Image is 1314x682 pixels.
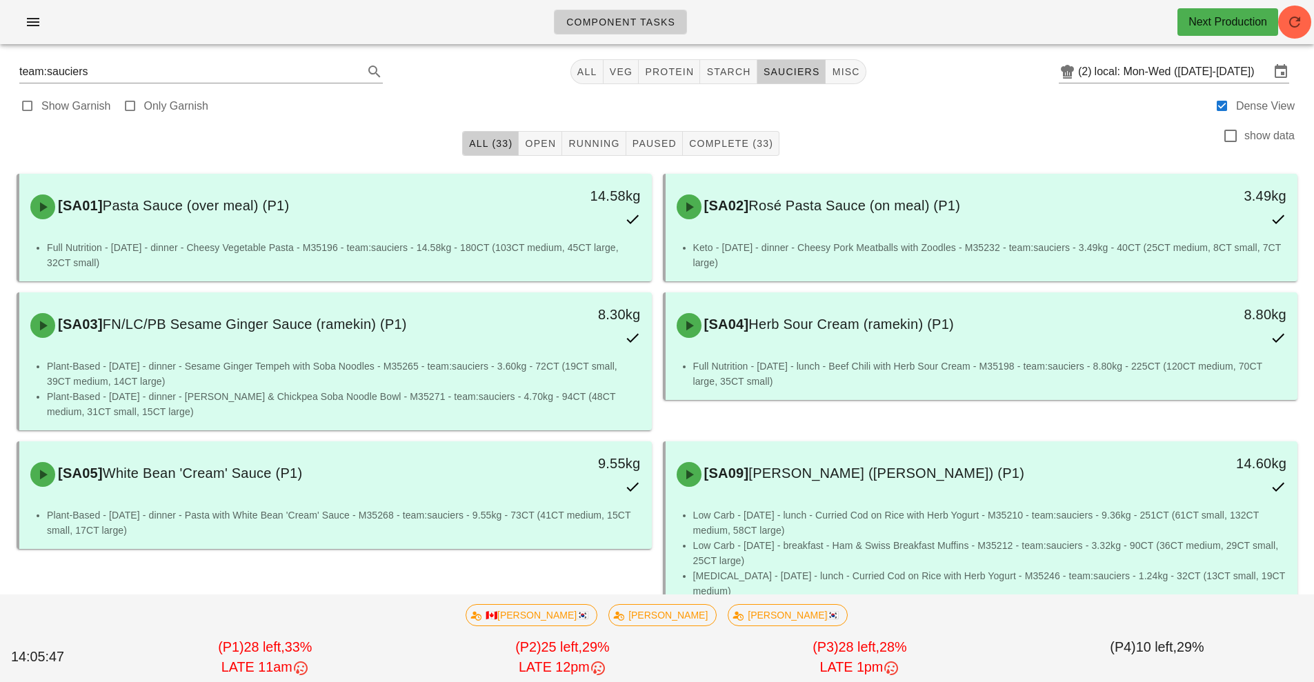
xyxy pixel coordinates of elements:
button: sauciers [757,59,826,84]
label: Only Garnish [144,99,208,113]
span: Component Tasks [566,17,675,28]
div: (P1) 33% [117,634,414,681]
button: All (33) [462,131,519,156]
button: Complete (33) [683,131,779,156]
li: Full Nutrition - [DATE] - dinner - Cheesy Vegetable Pasta - M35196 - team:sauciers - 14.58kg - 18... [47,240,641,270]
span: All [577,66,597,77]
span: 25 left, [541,639,582,654]
span: 28 left, [243,639,284,654]
span: sauciers [763,66,820,77]
span: [PERSON_NAME]🇰🇷 [737,605,839,625]
div: 8.80kg [1146,303,1286,325]
span: [SA01] [55,198,103,213]
div: (P3) 28% [711,634,1008,681]
span: [SA05] [55,465,103,481]
div: 8.30kg [500,303,640,325]
button: Open [519,131,562,156]
span: [SA03] [55,317,103,332]
div: 14.60kg [1146,452,1286,474]
li: Plant-Based - [DATE] - dinner - [PERSON_NAME] & Chickpea Soba Noodle Bowl - M35271 - team:saucier... [47,389,641,419]
span: starch [706,66,750,77]
span: FN/LC/PB Sesame Ginger Sauce (ramekin) (P1) [103,317,407,332]
div: Next Production [1188,14,1267,30]
span: Running [568,138,619,149]
span: 10 left, [1136,639,1177,654]
button: Paused [626,131,683,156]
span: [SA02] [701,198,749,213]
span: Paused [632,138,677,149]
li: Full Nutrition - [DATE] - lunch - Beef Chili with Herb Sour Cream - M35198 - team:sauciers - 8.80... [693,359,1287,389]
span: Pasta Sauce (over meal) (P1) [103,198,289,213]
li: Keto - [DATE] - dinner - Cheesy Pork Meatballs with Zoodles - M35232 - team:sauciers - 3.49kg - 4... [693,240,1287,270]
span: [PERSON_NAME] [617,605,708,625]
span: Herb Sour Cream (ramekin) (P1) [748,317,954,332]
label: Show Garnish [41,99,111,113]
span: misc [831,66,859,77]
div: 14:05:47 [8,644,117,670]
div: LATE 11am [119,657,411,678]
label: Dense View [1236,99,1295,113]
span: veg [609,66,633,77]
span: protein [644,66,694,77]
div: 14.58kg [500,185,640,207]
button: starch [700,59,757,84]
li: [MEDICAL_DATA] - [DATE] - lunch - Curried Cod on Rice with Herb Yogurt - M35246 - team:sauciers -... [693,568,1287,599]
div: LATE 1pm [714,657,1006,678]
span: Complete (33) [688,138,773,149]
span: All (33) [468,138,512,149]
div: 3.49kg [1146,185,1286,207]
li: Plant-Based - [DATE] - dinner - Pasta with White Bean 'Cream' Sauce - M35268 - team:sauciers - 9.... [47,508,641,538]
div: (P4) 29% [1008,634,1306,681]
span: Rosé Pasta Sauce (on meal) (P1) [748,198,960,213]
div: (2) [1078,65,1095,79]
span: White Bean 'Cream' Sauce (P1) [103,465,302,481]
span: 28 left, [839,639,879,654]
li: Low Carb - [DATE] - breakfast - Ham & Swiss Breakfast Muffins - M35212 - team:sauciers - 3.32kg -... [693,538,1287,568]
li: Plant-Based - [DATE] - dinner - Sesame Ginger Tempeh with Soba Noodles - M35265 - team:sauciers -... [47,359,641,389]
button: protein [639,59,700,84]
button: Running [562,131,626,156]
span: Open [524,138,556,149]
a: Component Tasks [554,10,687,34]
li: Low Carb - [DATE] - lunch - Curried Cod on Rice with Herb Yogurt - M35210 - team:sauciers - 9.36k... [693,508,1287,538]
span: 🇨🇦[PERSON_NAME]🇰🇷 [475,605,588,625]
button: All [570,59,604,84]
span: [PERSON_NAME] ([PERSON_NAME]) (P1) [748,465,1024,481]
div: (P2) 29% [414,634,711,681]
button: misc [826,59,866,84]
button: veg [604,59,639,84]
div: 9.55kg [500,452,640,474]
span: [SA09] [701,465,749,481]
div: LATE 12pm [417,657,708,678]
label: show data [1244,129,1295,143]
span: [SA04] [701,317,749,332]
